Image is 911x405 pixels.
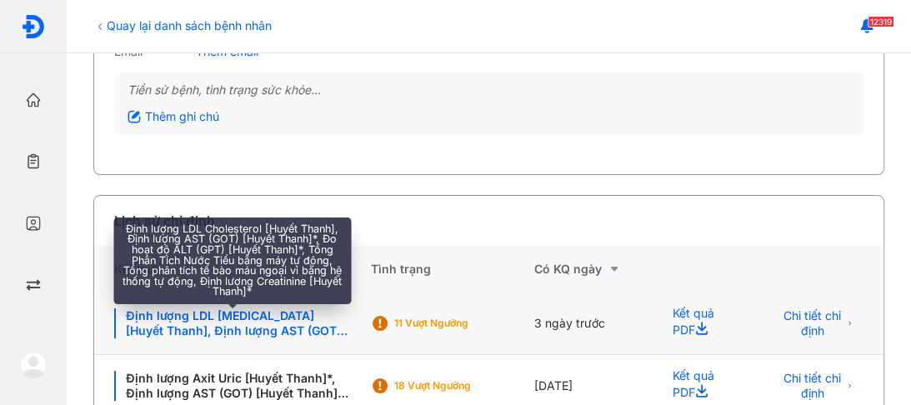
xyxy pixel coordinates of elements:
[772,372,863,399] button: Chi tiết chỉ định
[533,292,652,355] div: 3 ngày trước
[128,109,219,124] div: Thêm ghi chú
[782,308,843,338] span: Chi tiết chỉ định
[20,352,47,378] img: logo
[393,379,527,392] div: 18 Vượt ngưỡng
[782,371,843,401] span: Chi tiết chỉ định
[128,82,850,97] div: Tiền sử bệnh, tình trạng sức khỏe...
[21,14,46,39] img: logo
[114,308,350,338] div: Định lượng LDL [MEDICAL_DATA] [Huyết Thanh], Định lượng AST (GOT) [Huyết Thanh]*, Đo hoạt độ ALT ...
[868,16,894,27] span: 12319
[533,259,652,279] div: Có KQ ngày
[393,317,527,330] div: 11 Vượt ngưỡng
[652,292,752,355] div: Kết quả PDF
[114,211,215,231] div: Lịch sử chỉ định
[772,310,863,337] button: Chi tiết chỉ định
[94,246,370,292] div: Kết quả
[93,17,272,34] div: Quay lại danh sách bệnh nhân
[370,246,533,292] div: Tình trạng
[114,371,350,401] div: Định lượng Axit Uric [Huyết Thanh]*, Định lượng AST (GOT) [Huyết Thanh]*, Đo hoạt độ ALT (GPT) [H...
